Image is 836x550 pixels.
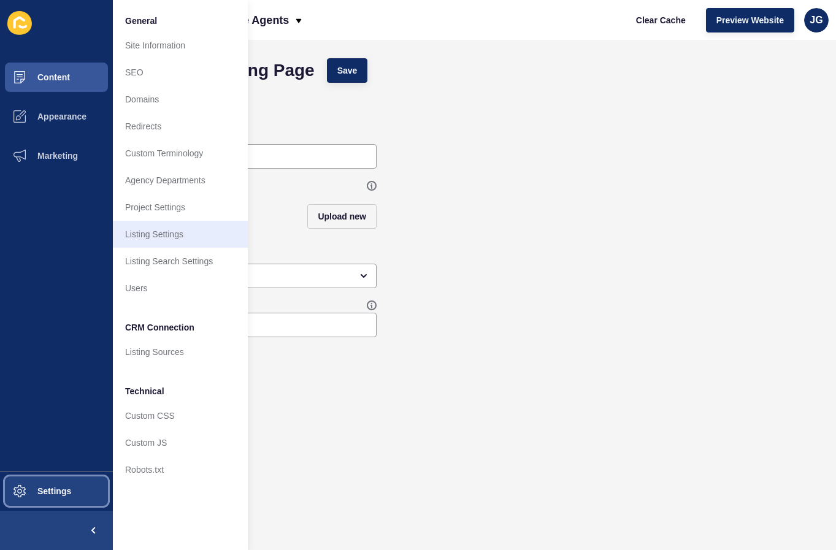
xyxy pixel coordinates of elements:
[113,402,248,429] a: Custom CSS
[113,248,248,275] a: Listing Search Settings
[113,194,248,221] a: Project Settings
[113,221,248,248] a: Listing Settings
[131,264,377,288] div: open menu
[113,167,248,194] a: Agency Departments
[327,58,368,83] button: Save
[113,59,248,86] a: SEO
[706,8,794,32] button: Preview Website
[125,15,157,27] span: General
[113,113,248,140] a: Redirects
[626,8,696,32] button: Clear Cache
[307,204,377,229] button: Upload new
[318,210,366,223] span: Upload new
[716,14,784,26] span: Preview Website
[125,321,194,334] span: CRM Connection
[113,338,248,365] a: Listing Sources
[113,86,248,113] a: Domains
[125,385,164,397] span: Technical
[113,456,248,483] a: Robots.txt
[337,64,358,77] span: Save
[810,14,823,26] span: JG
[636,14,686,26] span: Clear Cache
[113,275,248,302] a: Users
[113,140,248,167] a: Custom Terminology
[113,32,248,59] a: Site Information
[113,429,248,456] a: Custom JS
